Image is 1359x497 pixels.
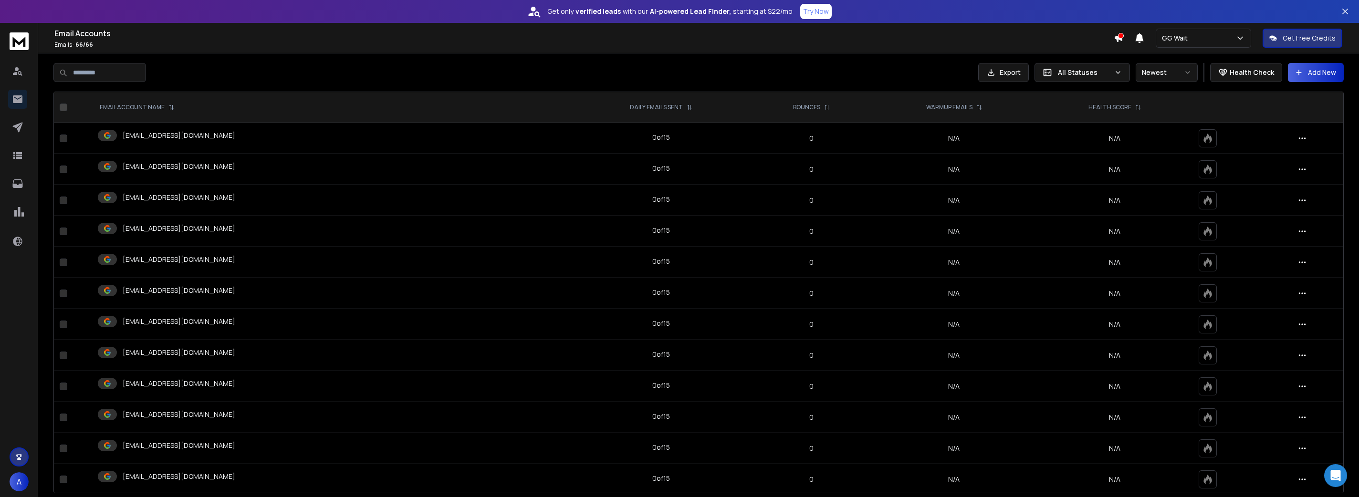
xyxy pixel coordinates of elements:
[1042,413,1188,422] p: N/A
[652,257,670,266] div: 0 of 15
[1042,289,1188,298] p: N/A
[1136,63,1198,82] button: Newest
[757,382,866,391] p: 0
[1230,68,1274,77] p: Health Check
[123,317,235,326] p: [EMAIL_ADDRESS][DOMAIN_NAME]
[1042,196,1188,205] p: N/A
[1288,63,1344,82] button: Add New
[1042,475,1188,484] p: N/A
[757,351,866,360] p: 0
[652,164,670,173] div: 0 of 15
[1042,444,1188,453] p: N/A
[1324,464,1347,487] div: Open Intercom Messenger
[800,4,832,19] button: Try Now
[1042,258,1188,267] p: N/A
[1042,227,1188,236] p: N/A
[1058,68,1110,77] p: All Statuses
[757,444,866,453] p: 0
[757,413,866,422] p: 0
[123,131,235,140] p: [EMAIL_ADDRESS][DOMAIN_NAME]
[872,123,1036,154] td: N/A
[123,224,235,233] p: [EMAIL_ADDRESS][DOMAIN_NAME]
[652,288,670,297] div: 0 of 15
[123,193,235,202] p: [EMAIL_ADDRESS][DOMAIN_NAME]
[123,255,235,264] p: [EMAIL_ADDRESS][DOMAIN_NAME]
[54,41,1114,49] p: Emails :
[1210,63,1282,82] button: Health Check
[872,464,1036,495] td: N/A
[123,472,235,481] p: [EMAIL_ADDRESS][DOMAIN_NAME]
[547,7,793,16] p: Get only with our starting at $22/mo
[1042,320,1188,329] p: N/A
[123,162,235,171] p: [EMAIL_ADDRESS][DOMAIN_NAME]
[123,379,235,388] p: [EMAIL_ADDRESS][DOMAIN_NAME]
[54,28,1114,39] h1: Email Accounts
[652,319,670,328] div: 0 of 15
[652,443,670,452] div: 0 of 15
[652,195,670,204] div: 0 of 15
[10,472,29,491] button: A
[650,7,731,16] strong: AI-powered Lead Finder,
[1042,382,1188,391] p: N/A
[872,216,1036,247] td: N/A
[652,474,670,483] div: 0 of 15
[872,309,1036,340] td: N/A
[575,7,621,16] strong: verified leads
[872,278,1036,309] td: N/A
[926,104,972,111] p: WARMUP EMAILS
[123,286,235,295] p: [EMAIL_ADDRESS][DOMAIN_NAME]
[757,289,866,298] p: 0
[872,185,1036,216] td: N/A
[1042,134,1188,143] p: N/A
[757,258,866,267] p: 0
[10,32,29,50] img: logo
[872,340,1036,371] td: N/A
[123,410,235,419] p: [EMAIL_ADDRESS][DOMAIN_NAME]
[652,133,670,142] div: 0 of 15
[1042,351,1188,360] p: N/A
[757,165,866,174] p: 0
[652,412,670,421] div: 0 of 15
[123,348,235,357] p: [EMAIL_ADDRESS][DOMAIN_NAME]
[1042,165,1188,174] p: N/A
[652,350,670,359] div: 0 of 15
[1263,29,1342,48] button: Get Free Credits
[872,402,1036,433] td: N/A
[100,104,174,111] div: EMAIL ACCOUNT NAME
[757,196,866,205] p: 0
[872,371,1036,402] td: N/A
[872,433,1036,464] td: N/A
[1088,104,1131,111] p: HEALTH SCORE
[652,381,670,390] div: 0 of 15
[75,41,93,49] span: 66 / 66
[757,134,866,143] p: 0
[652,226,670,235] div: 0 of 15
[803,7,829,16] p: Try Now
[1162,33,1192,43] p: GG Wait
[757,320,866,329] p: 0
[757,475,866,484] p: 0
[793,104,820,111] p: BOUNCES
[872,247,1036,278] td: N/A
[630,104,683,111] p: DAILY EMAILS SENT
[1283,33,1336,43] p: Get Free Credits
[978,63,1029,82] button: Export
[757,227,866,236] p: 0
[123,441,235,450] p: [EMAIL_ADDRESS][DOMAIN_NAME]
[872,154,1036,185] td: N/A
